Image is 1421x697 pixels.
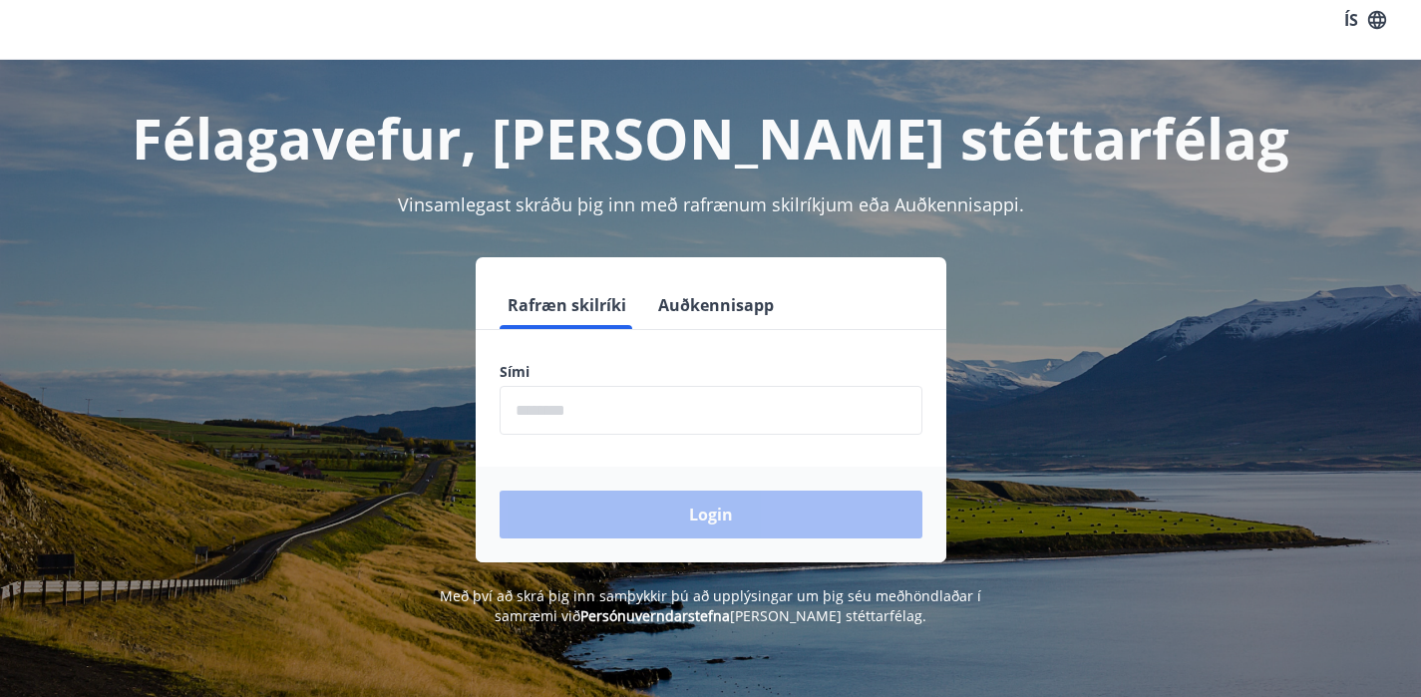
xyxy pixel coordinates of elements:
[440,586,981,625] span: Með því að skrá þig inn samþykkir þú að upplýsingar um þig séu meðhöndlaðar í samræmi við [PERSON...
[24,100,1397,175] h1: Félagavefur, [PERSON_NAME] stéttarfélag
[398,192,1024,216] span: Vinsamlegast skráðu þig inn með rafrænum skilríkjum eða Auðkennisappi.
[500,362,922,382] label: Sími
[650,281,782,329] button: Auðkennisapp
[1333,2,1397,38] button: ÍS
[580,606,730,625] a: Persónuverndarstefna
[500,281,634,329] button: Rafræn skilríki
